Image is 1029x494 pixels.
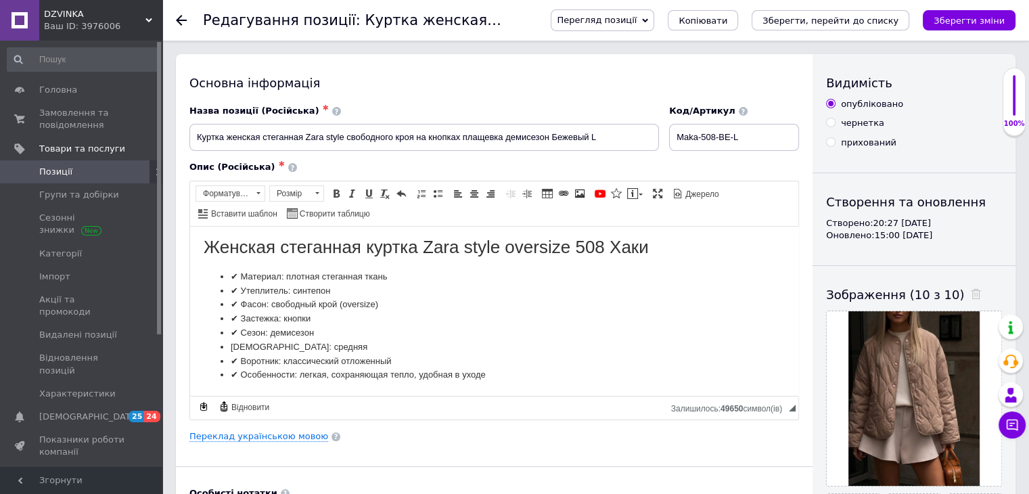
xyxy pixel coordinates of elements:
[285,206,372,221] a: Створити таблицю
[841,98,903,110] div: опубліковано
[826,74,1002,91] div: Видимість
[189,162,275,172] span: Опис (Російська)
[39,84,77,96] span: Головна
[668,10,738,30] button: Копіювати
[190,227,798,396] iframe: Редактор, 61694FB3-0092-48CB-B3C3-CE336D65D936
[39,271,70,283] span: Імпорт
[394,186,409,201] a: Повернути (Ctrl+Z)
[378,186,392,201] a: Видалити форматування
[196,186,252,201] span: Форматування
[229,402,269,413] span: Відновити
[430,186,445,201] a: Вставити/видалити маркований список
[841,137,896,149] div: прихований
[41,99,568,114] li: ✔ Сезон: демисезон
[209,208,277,220] span: Вставити шаблон
[196,399,211,414] a: Зробити резервну копію зараз
[189,74,799,91] div: Основна інформація
[196,185,265,202] a: Форматування
[650,186,665,201] a: Максимізувати
[557,15,637,25] span: Перегляд позиції
[683,189,719,200] span: Джерело
[1003,68,1026,136] div: 100% Якість заповнення
[189,106,319,116] span: Назва позиції (Російська)
[1003,119,1025,129] div: 100%
[762,16,898,26] i: Зберегти, перейти до списку
[176,15,187,26] div: Повернутися назад
[39,434,125,458] span: Показники роботи компанії
[752,10,909,30] button: Зберегти, перейти до списку
[39,107,125,131] span: Замовлення та повідомлення
[189,124,659,151] input: Наприклад, H&M жіноча сукня зелена 38 розмір вечірня максі з блискітками
[540,186,555,201] a: Таблиця
[39,388,116,400] span: Характеристики
[556,186,571,201] a: Вставити/Редагувати посилання (Ctrl+L)
[841,117,884,129] div: чернетка
[593,186,608,201] a: Додати відео з YouTube
[39,352,125,376] span: Відновлення позицій
[323,104,329,112] span: ✱
[39,411,139,423] span: [DEMOGRAPHIC_DATA]
[41,85,568,99] li: ✔ Застежка: кнопки
[572,186,587,201] a: Зображення
[721,404,743,413] span: 49650
[41,114,568,128] li: [DEMOGRAPHIC_DATA]: средняя
[451,186,465,201] a: По лівому краю
[826,194,1002,210] div: Створення та оновлення
[14,10,595,31] h1: Женская стеганная куртка Zara style oversize 508 Хаки
[39,166,72,178] span: Позиції
[298,208,370,220] span: Створити таблицю
[41,71,568,85] li: ✔ Фасон: свободный крой (oversize)
[39,329,117,341] span: Видалені позиції
[671,401,789,413] div: Кiлькiсть символiв
[679,16,727,26] span: Копіювати
[483,186,498,201] a: По правому краю
[39,294,125,318] span: Акції та промокоди
[826,217,1002,229] div: Створено: 20:27 [DATE]
[329,186,344,201] a: Жирний (Ctrl+B)
[39,189,119,201] span: Групи та добірки
[144,411,160,422] span: 24
[7,47,160,72] input: Пошук
[414,186,429,201] a: Вставити/видалити нумерований список
[41,128,568,142] li: ✔ Воротник: классический отложенный
[196,206,279,221] a: Вставити шаблон
[39,143,125,155] span: Товари та послуги
[789,405,796,411] span: Потягніть для зміни розмірів
[216,399,271,414] a: Відновити
[826,229,1002,242] div: Оновлено: 15:00 [DATE]
[520,186,534,201] a: Збільшити відступ
[669,106,735,116] span: Код/Артикул
[44,8,145,20] span: DZVINKA
[269,185,324,202] a: Розмір
[270,186,311,201] span: Розмір
[625,186,645,201] a: Вставити повідомлення
[670,186,721,201] a: Джерело
[41,43,568,58] li: ✔ Материал: плотная стеганная ткань
[467,186,482,201] a: По центру
[41,141,568,156] li: ✔ Особенности: легкая, сохраняющая тепло, удобная в уходе
[345,186,360,201] a: Курсив (Ctrl+I)
[189,431,328,442] a: Переклад українською мовою
[129,411,144,422] span: 25
[279,160,285,169] span: ✱
[361,186,376,201] a: Підкреслений (Ctrl+U)
[39,248,82,260] span: Категорії
[934,16,1005,26] i: Зберегти зміни
[999,411,1026,439] button: Чат з покупцем
[609,186,624,201] a: Вставити іконку
[923,10,1015,30] button: Зберегти зміни
[503,186,518,201] a: Зменшити відступ
[826,286,1002,303] div: Зображення (10 з 10)
[39,212,125,236] span: Сезонні знижки
[41,58,568,72] li: ✔ Утеплитель: синтепон
[44,20,162,32] div: Ваш ID: 3976006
